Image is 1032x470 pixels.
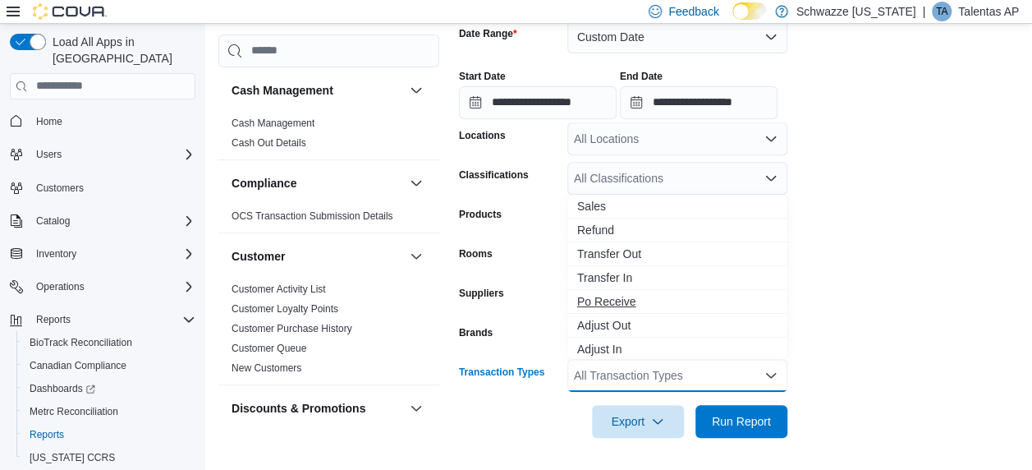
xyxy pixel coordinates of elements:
[232,137,306,149] a: Cash Out Details
[23,402,195,422] span: Metrc Reconciliation
[764,132,777,145] button: Open list of options
[30,451,115,464] span: [US_STATE] CCRS
[232,400,403,417] button: Discounts & Promotions
[3,275,202,298] button: Operations
[459,366,544,379] label: Transaction Types
[3,210,202,233] button: Catalog
[602,405,674,438] span: Export
[30,211,76,231] button: Catalog
[459,326,493,339] label: Brands
[232,82,403,99] button: Cash Management
[459,129,506,142] label: Locations
[232,283,326,295] a: Customer Activity List
[232,210,393,223] span: OCS Transaction Submission Details
[232,82,333,99] h3: Cash Management
[23,379,195,399] span: Dashboards
[459,287,504,300] label: Suppliers
[232,343,306,354] a: Customer Queue
[218,113,439,159] div: Cash Management
[36,214,70,228] span: Catalog
[30,111,195,131] span: Home
[23,333,195,352] span: BioTrack Reconciliation
[406,247,426,266] button: Customer
[577,246,777,262] span: Transfer Out
[30,178,90,198] a: Customers
[30,244,83,264] button: Inventory
[459,247,493,260] label: Rooms
[459,27,517,40] label: Date Range
[732,2,767,20] input: Dark Mode
[30,336,132,349] span: BioTrack Reconciliation
[36,313,71,326] span: Reports
[232,117,314,130] span: Cash Management
[23,425,71,445] a: Reports
[232,362,301,374] a: New Customers
[30,405,118,418] span: Metrc Reconciliation
[459,70,506,83] label: Start Date
[406,399,426,418] button: Discounts & Promotions
[567,266,787,290] button: Transfer In
[936,2,947,21] span: TA
[232,302,338,316] span: Customer Loyalty Points
[232,322,352,335] span: Customer Purchase History
[620,70,663,83] label: End Date
[3,109,202,133] button: Home
[764,172,777,185] button: Open list of options
[567,290,787,314] button: Po Receive
[30,177,195,198] span: Customers
[218,206,439,233] div: Compliance
[620,86,777,119] input: Press the down key to open a popover containing a calendar.
[30,277,195,297] span: Operations
[30,112,69,131] a: Home
[406,173,426,193] button: Compliance
[567,242,787,266] button: Transfer Out
[577,317,777,334] span: Adjust Out
[567,219,787,242] button: Refund
[30,211,195,231] span: Catalog
[695,405,787,438] button: Run Report
[232,175,403,191] button: Compliance
[36,115,62,128] span: Home
[33,3,107,20] img: Cova
[23,448,195,468] span: Washington CCRS
[16,331,202,354] button: BioTrack Reconciliation
[16,423,202,446] button: Reports
[932,2,952,21] div: Talentas AP
[958,2,1019,21] p: Talentas AP
[16,377,202,400] a: Dashboards
[16,400,202,423] button: Metrc Reconciliation
[16,446,202,469] button: [US_STATE] CCRS
[23,425,195,445] span: Reports
[46,34,195,67] span: Load All Apps in [GEOGRAPHIC_DATA]
[232,283,326,296] span: Customer Activity List
[3,176,202,200] button: Customers
[232,136,306,150] span: Cash Out Details
[764,369,777,382] button: Close list of options
[796,2,916,21] p: Schwazze [US_STATE]
[577,222,777,238] span: Refund
[577,270,777,286] span: Transfer In
[36,247,76,260] span: Inventory
[232,175,296,191] h3: Compliance
[577,198,777,214] span: Sales
[459,86,617,119] input: Press the down key to open a popover containing a calendar.
[232,248,403,265] button: Customer
[36,148,62,161] span: Users
[3,308,202,331] button: Reports
[23,379,102,399] a: Dashboards
[567,195,787,219] button: Sales
[30,310,195,329] span: Reports
[30,382,95,395] span: Dashboards
[232,362,301,375] span: New Customers
[30,310,77,329] button: Reports
[30,244,195,264] span: Inventory
[459,208,502,221] label: Products
[232,303,338,315] a: Customer Loyalty Points
[232,248,285,265] h3: Customer
[232,323,352,334] a: Customer Purchase History
[406,81,426,100] button: Cash Management
[459,168,529,182] label: Classifications
[592,405,684,438] button: Export
[668,3,718,20] span: Feedback
[30,359,126,372] span: Canadian Compliance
